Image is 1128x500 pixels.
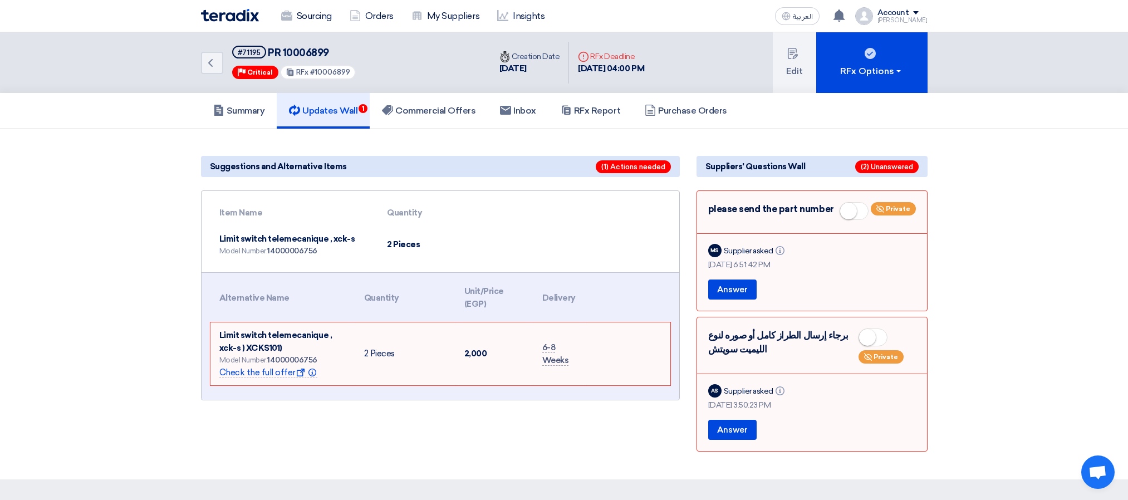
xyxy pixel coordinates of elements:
span: Limit switch telemecanique , xck-s ) XCKS101) [219,330,332,353]
span: Suggestions and Alternative Items [210,160,347,173]
a: Inbox [488,93,548,129]
span: Check the full offer [219,367,318,378]
h5: RFx Report [561,105,620,116]
h5: Purchase Orders [645,105,727,116]
th: Item Name [210,200,379,226]
div: #71195 [238,49,261,56]
h5: Commercial Offers [382,105,475,116]
th: Quantity [378,200,494,226]
span: 2,000 [464,349,487,359]
a: Purchase Orders [632,93,739,129]
div: AS [708,384,722,398]
span: Suppliers' Questions Wall [705,160,806,173]
h5: Inbox [500,105,536,116]
button: العربية [775,7,820,25]
div: [DATE] 6:51:42 PM [708,259,916,271]
div: [DATE] 04:00 PM [578,62,644,75]
div: [DATE] [499,62,560,75]
span: Critical [247,68,273,76]
div: Model Number: [219,245,370,257]
div: Account [877,8,909,18]
button: Answer [708,420,757,440]
a: Open chat [1081,455,1115,489]
div: RFx Deadline [578,51,644,62]
img: profile_test.png [855,7,873,25]
div: Model Number: [219,354,346,366]
button: Edit [773,32,816,93]
span: 1 [359,104,367,113]
div: MS [708,244,722,257]
h5: Updates Wall [289,105,357,116]
div: برجاء إرسال الطراز كامل أو صوره لنوع الليميت سويتش [708,329,916,365]
div: Creation Date [499,51,560,62]
span: (2) Unanswered [855,160,919,173]
div: please send the part number [708,202,916,224]
span: العربية [793,13,813,21]
span: RFx [296,68,308,76]
span: Private [874,353,898,361]
a: Summary [201,93,277,129]
th: Delivery [533,278,587,317]
div: Supplier asked [724,385,787,397]
span: #10006899 [310,68,350,76]
h5: Summary [213,105,265,116]
a: Insights [488,4,553,28]
span: 14000006756 [267,355,317,365]
span: 6-8 Weeks [542,342,569,366]
a: Commercial Offers [370,93,488,129]
td: 2 Pieces [355,322,455,385]
span: 14000006756 [267,246,317,256]
a: Updates Wall1 [277,93,370,129]
th: Quantity [355,278,455,317]
td: Limit switch telemecanique , xck-s [210,226,379,264]
button: RFx Options [816,32,928,93]
a: Sourcing [272,4,341,28]
div: RFx Options [840,65,903,78]
h5: PR 10006899 [232,46,356,60]
div: Supplier asked [724,245,787,257]
a: Orders [341,4,403,28]
img: Teradix logo [201,9,259,22]
div: [PERSON_NAME] [877,17,928,23]
span: Private [886,205,910,213]
span: PR 10006899 [268,47,329,59]
div: [DATE] 3:50:23 PM [708,399,916,411]
th: Unit/Price (EGP) [455,278,533,317]
td: 2 Pieces [378,226,494,264]
a: RFx Report [548,93,632,129]
th: Alternative Name [210,278,355,317]
span: (1) Actions needed [596,160,671,173]
button: Answer [708,280,757,300]
a: My Suppliers [403,4,488,28]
